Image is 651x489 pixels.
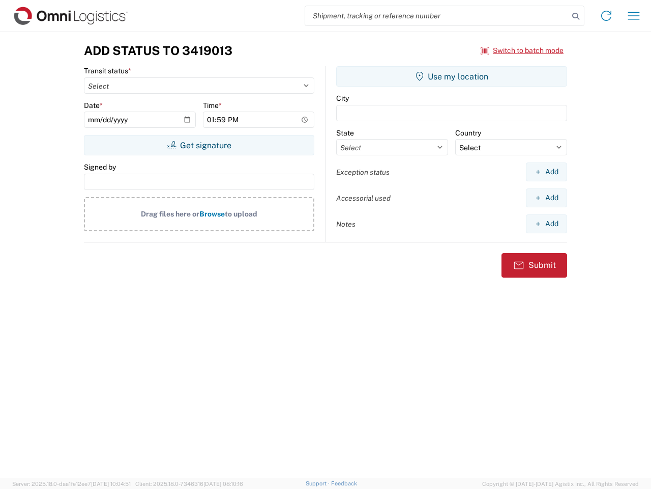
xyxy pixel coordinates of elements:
[501,253,567,278] button: Submit
[203,481,243,487] span: [DATE] 08:10:16
[336,194,391,203] label: Accessorial used
[306,480,331,486] a: Support
[84,162,116,172] label: Signed by
[203,101,222,110] label: Time
[336,220,356,229] label: Notes
[336,168,390,177] label: Exception status
[331,480,357,486] a: Feedback
[526,188,567,207] button: Add
[482,479,639,488] span: Copyright © [DATE]-[DATE] Agistix Inc., All Rights Reserved
[84,43,232,58] h3: Add Status to 3419013
[336,94,349,103] label: City
[336,128,354,138] label: State
[336,66,567,87] button: Use my location
[84,101,103,110] label: Date
[91,481,131,487] span: [DATE] 10:04:51
[84,66,131,75] label: Transit status
[526,214,567,233] button: Add
[12,481,131,487] span: Server: 2025.18.0-daa1fe12ee7
[481,42,564,59] button: Switch to batch mode
[526,162,567,181] button: Add
[225,210,257,218] span: to upload
[135,481,243,487] span: Client: 2025.18.0-7346316
[84,135,314,155] button: Get signature
[141,210,199,218] span: Drag files here or
[199,210,225,218] span: Browse
[455,128,481,138] label: Country
[305,6,569,25] input: Shipment, tracking or reference number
